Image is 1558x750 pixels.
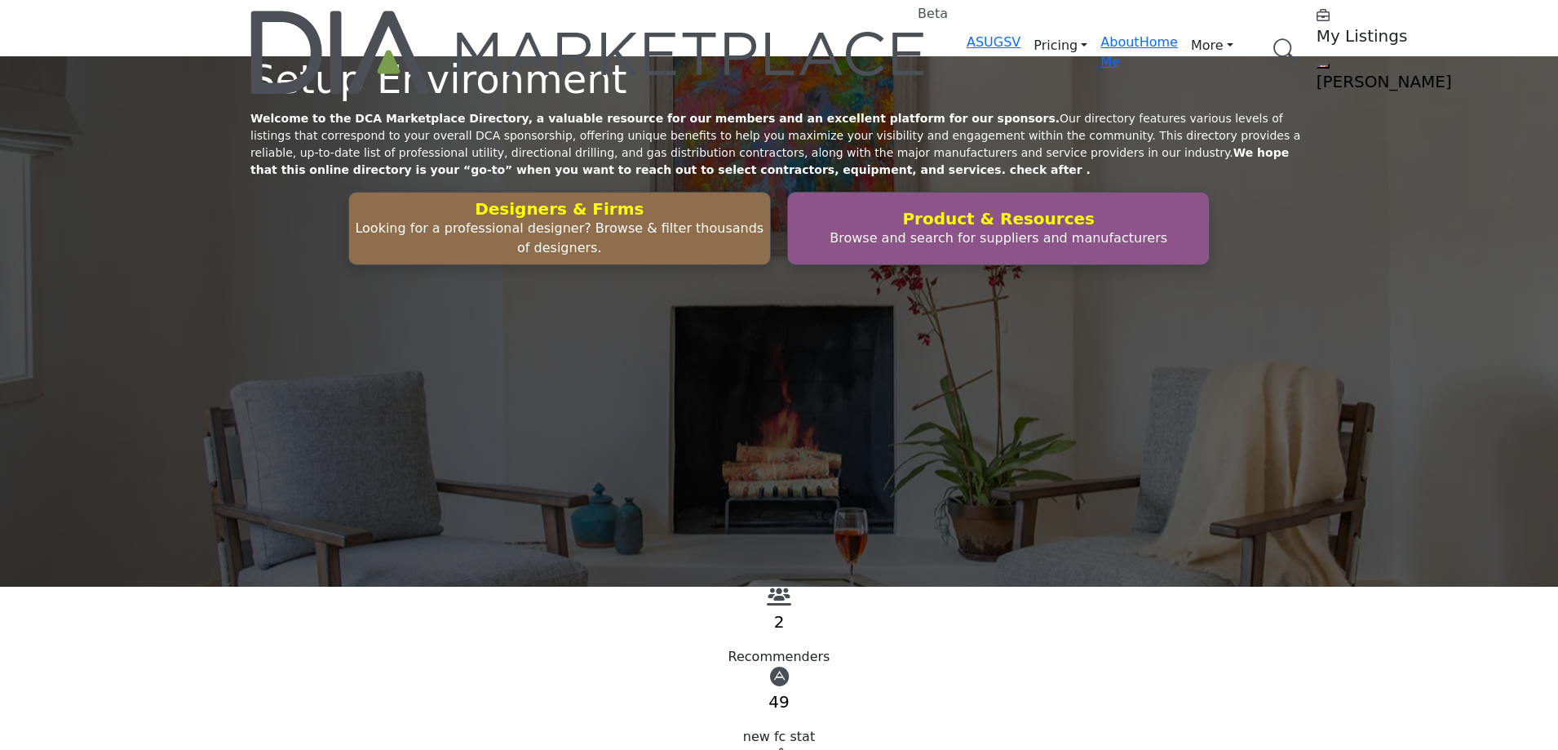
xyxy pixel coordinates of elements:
[793,209,1204,229] h2: Product & Resources
[250,146,1289,176] strong: We hope that this online directory is your “go-to” when you want to reach out to select contracto...
[1140,34,1178,50] a: Home
[967,34,1020,50] a: ASUGSV
[250,112,1060,125] strong: Welcome to the DCA Marketplace Directory, a valuable resource for our members and an excellent pl...
[793,229,1204,248] p: Browse and search for suppliers and manufacturers
[787,192,1210,265] button: Product & Resources Browse and search for suppliers and manufacturers
[354,219,765,258] p: Looking for a professional designer? Browse & filter thousands of designers.
[348,192,771,265] button: Designers & Firms Looking for a professional designer? Browse & filter thousands of designers.
[918,6,948,21] h6: Beta
[1317,7,1520,46] div: My Listings
[250,11,927,94] a: Beta
[250,110,1308,179] p: Our directory features various levels of listings that correspond to your overall DCA sponsorship...
[1317,26,1520,46] h5: My Listings
[1256,29,1307,72] a: Search
[250,647,1308,667] div: Recommenders
[774,612,785,632] a: 2
[1317,72,1520,91] h5: [PERSON_NAME]
[767,592,791,607] a: View Recommenders
[1100,34,1139,69] a: About Me
[250,11,927,94] img: Site Logo
[1020,33,1100,59] a: Pricing
[768,692,789,712] a: 49
[354,199,765,219] h2: Designers & Firms
[1178,33,1246,59] a: More
[250,727,1308,747] div: new fc stat
[1317,64,1330,69] button: Show hide supplier dropdown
